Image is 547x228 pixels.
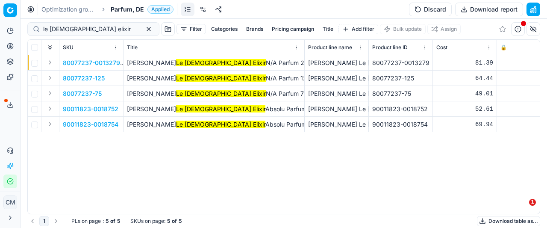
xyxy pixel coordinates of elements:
[477,216,540,226] button: Download table as...
[71,218,120,225] div: :
[45,104,55,114] button: Expand
[176,59,266,66] mark: Le [DEMOGRAPHIC_DATA] Elixir
[130,218,165,225] span: SKUs on page :
[27,216,38,226] button: Go to previous page
[372,59,429,67] div: 80077237-0013279
[208,24,241,34] button: Categories
[63,105,118,113] button: 90011823-0018752
[167,218,170,225] strong: 5
[106,218,109,225] strong: 5
[4,196,17,209] span: CM
[436,44,447,51] span: Cost
[308,89,365,98] div: [PERSON_NAME] Le [DEMOGRAPHIC_DATA] Elixir N/A Parfum 75 ml
[436,59,493,67] div: 81.39
[436,74,493,83] div: 64.44
[268,24,318,34] button: Pricing campaign
[63,74,105,83] button: 80077237-125
[529,199,536,206] span: 1
[172,218,177,225] strong: of
[372,120,429,129] div: 90011823-0018754
[176,90,266,97] mark: Le [DEMOGRAPHIC_DATA] Elixir
[63,120,118,129] button: 90011823-0018754
[436,89,493,98] div: 49.01
[455,3,523,16] button: Download report
[45,42,55,53] button: Expand all
[127,90,315,97] span: [PERSON_NAME] N/A Parfum 75 ml
[43,25,137,33] input: Search by SKU or title
[51,216,61,226] button: Go to next page
[71,218,101,225] span: PLs on page
[500,44,507,51] span: 🔒
[63,89,102,98] button: 80077237-75
[372,44,408,51] span: Product line ID
[127,59,320,66] span: [PERSON_NAME] N/A Parfum 200 ml
[380,24,426,34] button: Bulk update
[179,218,182,225] strong: 5
[127,121,326,128] span: [PERSON_NAME] Absolu Parfum 125 ml
[372,74,429,83] div: 80077237-125
[45,119,55,129] button: Expand
[372,105,429,113] div: 90011823-0018752
[308,44,352,51] span: Product line name
[176,121,265,128] mark: Le [DEMOGRAPHIC_DATA] Elixir
[427,24,461,34] button: Assign
[308,74,365,83] div: [PERSON_NAME] Le [DEMOGRAPHIC_DATA] Elixir N/A Parfum 125 ml
[45,73,55,83] button: Expand
[512,199,532,219] iframe: Intercom live chat
[117,218,120,225] strong: 5
[41,5,174,14] nav: breadcrumb
[63,59,120,67] button: 80077237-0013279
[45,57,55,68] button: Expand
[176,105,265,113] mark: Le [DEMOGRAPHIC_DATA] Elixir
[319,24,337,34] button: Title
[436,105,493,113] div: 52.61
[127,44,138,51] span: Title
[41,5,96,14] a: Optimization groups
[176,24,206,34] button: Filter
[63,44,74,51] span: SKU
[308,105,365,113] div: [PERSON_NAME] Le [DEMOGRAPHIC_DATA] Elixir Absolu Parfum 75 ml
[176,74,266,82] mark: Le [DEMOGRAPHIC_DATA] Elixir
[338,24,378,34] button: Add filter
[147,5,174,14] span: Applied
[111,5,174,14] span: Parfum, DEApplied
[110,218,115,225] strong: of
[308,59,365,67] div: [PERSON_NAME] Le [DEMOGRAPHIC_DATA] Elixir N/A Parfum 200 ml
[27,216,61,226] nav: pagination
[127,74,318,82] span: [PERSON_NAME] N/A Parfum 125 ml
[436,120,493,129] div: 69.94
[111,5,144,14] span: Parfum, DE
[39,216,49,226] button: 1
[308,120,365,129] div: [PERSON_NAME] Le [DEMOGRAPHIC_DATA] Elixir Absolu Parfum 125 ml
[45,88,55,98] button: Expand
[127,105,323,113] span: [PERSON_NAME] Absolu Parfum 75 ml
[243,24,267,34] button: Brands
[409,3,452,16] button: Discard
[372,89,429,98] div: 80077237-75
[3,195,17,209] button: CM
